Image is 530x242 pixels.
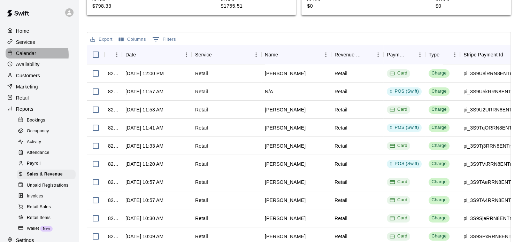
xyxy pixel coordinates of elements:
[265,70,306,77] div: Kim Summers
[17,202,78,212] a: Retail Sales
[17,159,76,169] div: Payroll
[221,2,290,10] p: $1755.51
[431,215,447,221] div: Charge
[125,179,163,186] div: Sep 20, 2025, 10:57 AM
[27,128,49,135] span: Occupancy
[16,28,29,34] p: Home
[195,197,208,204] div: Retail
[27,225,39,232] span: Wallet
[321,49,331,60] button: Menu
[383,45,425,64] div: Payment Method
[17,115,78,126] a: Bookings
[6,70,73,81] a: Customers
[278,50,288,60] button: Sort
[251,49,261,60] button: Menu
[335,106,347,113] div: Retail
[265,124,306,131] div: Lynn Ponce
[439,50,449,60] button: Sort
[17,213,76,223] div: Retail Items
[363,50,373,60] button: Sort
[125,88,163,95] div: Sep 20, 2025, 11:57 AM
[431,161,447,167] div: Charge
[17,169,78,180] a: Sales & Revenue
[108,233,118,240] div: 826657
[195,179,208,186] div: Retail
[390,197,407,203] div: Card
[17,158,78,169] a: Payroll
[117,34,148,45] button: Select columns
[27,160,40,167] span: Payroll
[125,70,164,77] div: Sep 20, 2025, 12:00 PM
[17,180,78,191] a: Unpaid Registrations
[335,179,347,186] div: Retail
[265,197,306,204] div: AJ Marin
[212,50,222,60] button: Sort
[195,124,208,131] div: Retail
[425,45,460,64] div: Type
[195,45,212,64] div: Service
[390,215,407,221] div: Card
[136,50,146,60] button: Sort
[265,142,306,149] div: Anastasia Gibson
[6,93,73,103] a: Retail
[125,233,163,240] div: Sep 20, 2025, 10:09 AM
[17,148,78,158] a: Attendance
[6,104,73,114] div: Reports
[125,106,163,113] div: Sep 20, 2025, 11:53 AM
[265,106,306,113] div: Xavier Argueta
[335,124,347,131] div: Retail
[27,182,68,189] span: Unpaid Registrations
[125,197,163,204] div: Sep 20, 2025, 10:57 AM
[6,37,73,47] div: Services
[92,2,162,10] p: $798.33
[335,88,347,95] div: Retail
[17,212,78,223] a: Retail Items
[27,193,43,200] span: Invoices
[192,45,261,64] div: Service
[17,223,78,234] a: WalletNew
[17,116,76,125] div: Bookings
[17,126,78,136] a: Occupancy
[335,142,347,149] div: Retail
[17,224,76,234] div: WalletNew
[195,233,208,240] div: Retail
[125,45,136,64] div: Date
[390,70,407,77] div: Card
[195,161,208,167] div: Retail
[195,142,208,149] div: Retail
[390,161,419,167] div: POS (Swift)
[390,233,407,240] div: Card
[27,149,49,156] span: Attendance
[122,45,192,64] div: Date
[331,45,383,64] div: Revenue Category
[16,83,38,90] p: Marketing
[195,215,208,222] div: Retail
[108,161,118,167] div: 826742
[27,117,45,124] span: Bookings
[463,45,503,64] div: Stripe Payment Id
[431,106,447,113] div: Charge
[27,214,51,221] span: Retail Items
[431,179,447,185] div: Charge
[335,70,347,77] div: Retail
[405,50,415,60] button: Sort
[335,161,347,167] div: Retail
[195,106,208,113] div: Retail
[125,161,163,167] div: Sep 20, 2025, 11:20 AM
[390,179,407,185] div: Card
[335,215,347,222] div: Retail
[108,142,118,149] div: 826763
[108,124,118,131] div: 826771
[503,50,513,60] button: Sort
[431,197,447,203] div: Charge
[390,124,419,131] div: POS (Swift)
[108,70,118,77] div: 826791
[431,70,447,77] div: Charge
[17,170,76,179] div: Sales & Revenue
[6,48,73,58] a: Calendar
[431,88,447,95] div: Charge
[265,88,273,95] div: N/A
